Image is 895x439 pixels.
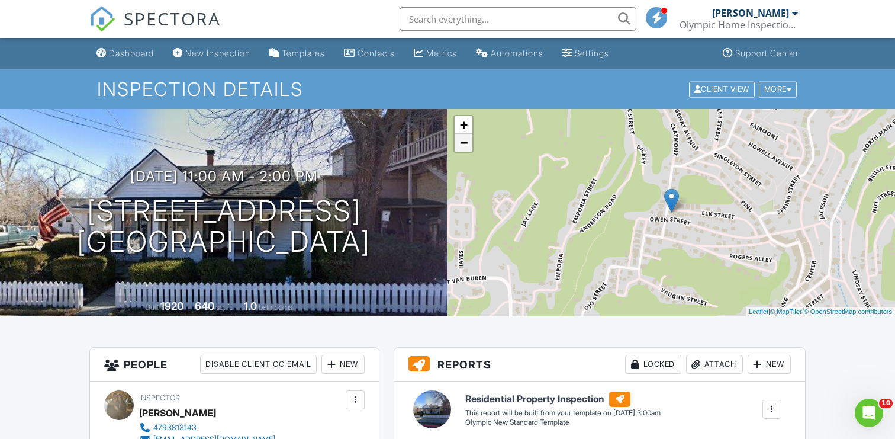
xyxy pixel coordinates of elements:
[575,48,609,58] div: Settings
[160,300,183,312] div: 1920
[77,196,371,258] h1: [STREET_ADDRESS] [GEOGRAPHIC_DATA]
[855,399,883,427] iframe: Intercom live chat
[153,423,197,432] div: 4793813143
[426,48,457,58] div: Metrics
[139,422,275,434] a: 4793813143
[746,307,895,317] div: |
[749,308,768,315] a: Leaflet
[409,43,462,65] a: Metrics
[339,43,400,65] a: Contacts
[139,393,180,402] span: Inspector
[139,404,216,422] div: [PERSON_NAME]
[92,43,159,65] a: Dashboard
[89,6,115,32] img: The Best Home Inspection Software - Spectora
[130,168,318,184] h3: [DATE] 11:00 am - 2:00 pm
[680,19,798,31] div: Olympic Home Inspections, LLC
[216,303,233,312] span: sq. ft.
[89,16,221,41] a: SPECTORA
[358,48,395,58] div: Contacts
[688,84,758,93] a: Client View
[465,418,661,428] div: Olympic New Standard Template
[455,134,472,152] a: Zoom out
[735,48,799,58] div: Support Center
[748,355,791,374] div: New
[321,355,365,374] div: New
[400,7,636,31] input: Search everything...
[282,48,325,58] div: Templates
[759,81,797,97] div: More
[558,43,614,65] a: Settings
[200,355,317,374] div: Disable Client CC Email
[718,43,803,65] a: Support Center
[168,43,255,65] a: New Inspection
[90,348,379,382] h3: People
[394,348,805,382] h3: Reports
[471,43,548,65] a: Automations (Basic)
[465,392,661,407] h6: Residential Property Inspection
[879,399,893,408] span: 10
[146,303,159,312] span: Built
[97,79,798,100] h1: Inspection Details
[465,408,661,418] div: This report will be built from your template on [DATE] 3:00am
[265,43,330,65] a: Templates
[109,48,154,58] div: Dashboard
[259,303,292,312] span: bathrooms
[804,308,892,315] a: © OpenStreetMap contributors
[625,355,681,374] div: Locked
[244,300,257,312] div: 1.0
[770,308,802,315] a: © MapTiler
[124,6,221,31] span: SPECTORA
[712,7,789,19] div: [PERSON_NAME]
[686,355,743,374] div: Attach
[455,116,472,134] a: Zoom in
[195,300,214,312] div: 640
[185,48,250,58] div: New Inspection
[491,48,543,58] div: Automations
[689,81,755,97] div: Client View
